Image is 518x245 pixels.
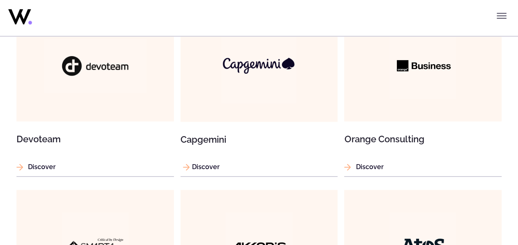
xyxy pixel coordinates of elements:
[344,162,502,172] p: Discover
[180,135,338,144] h3: Capgemini
[493,7,510,24] button: Toggle menu
[221,28,297,104] img: Capgemini
[344,134,502,144] h3: Orange Consulting
[16,10,174,177] a: Devoteam Devoteam Discover
[389,32,456,99] img: Orange Consulting
[180,162,338,172] p: Discover
[16,162,174,172] p: Discover
[464,191,506,233] iframe: Chatbot
[44,39,147,93] img: Devoteam
[344,10,502,177] a: Orange Consulting Orange Consulting Discover
[16,134,174,144] h3: Devoteam
[180,10,338,177] a: Capgemini Capgemini Discover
